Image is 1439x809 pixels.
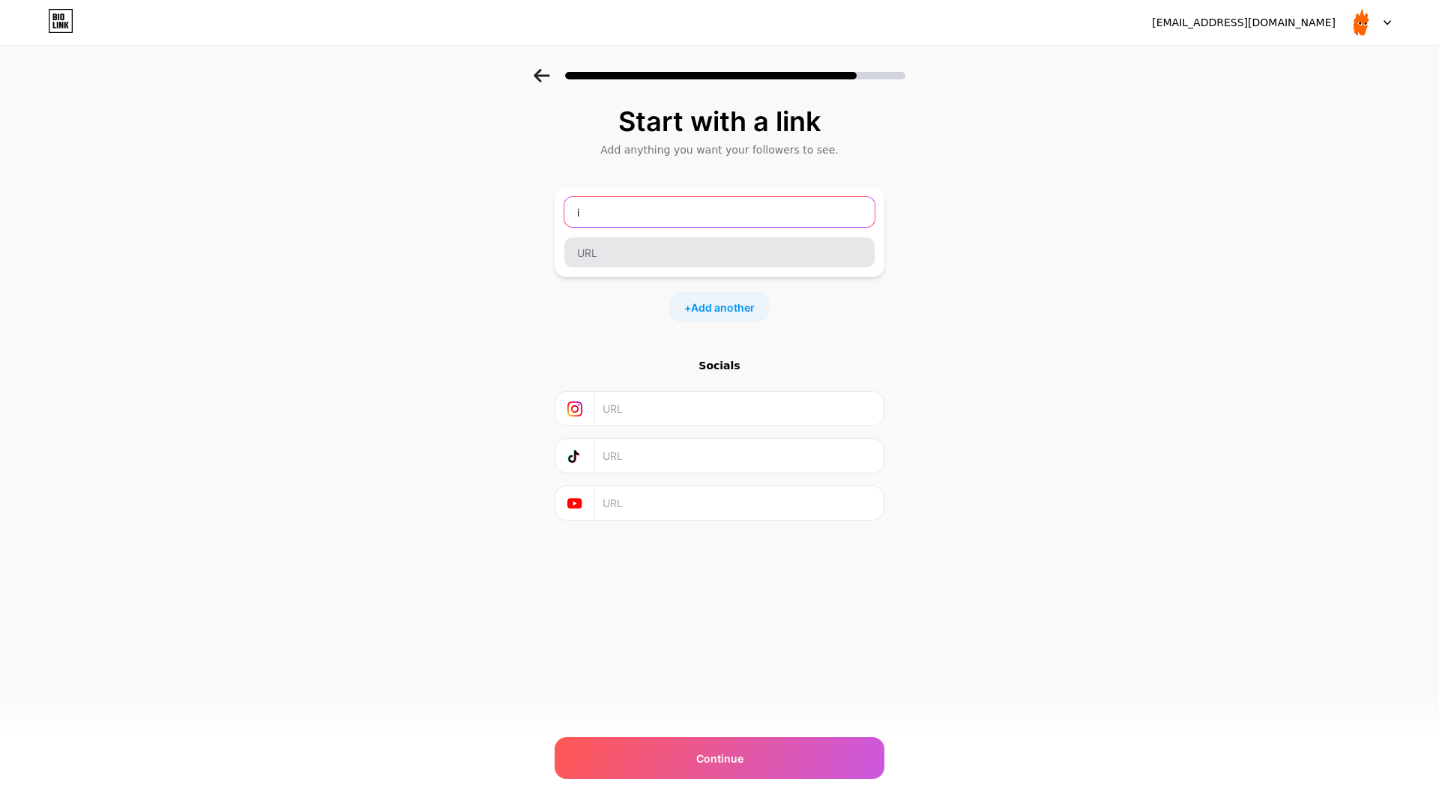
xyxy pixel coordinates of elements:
[564,237,875,267] input: URL
[1152,15,1336,31] div: [EMAIL_ADDRESS][DOMAIN_NAME]
[669,292,770,322] div: +
[691,300,755,315] span: Add another
[562,142,877,157] div: Add anything you want your followers to see.
[1347,8,1375,37] img: momosays clothing2
[603,439,875,473] input: URL
[696,751,743,766] span: Continue
[603,392,875,425] input: URL
[603,486,875,520] input: URL
[564,197,875,227] input: Link name
[555,358,884,373] div: Socials
[562,106,877,136] div: Start with a link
